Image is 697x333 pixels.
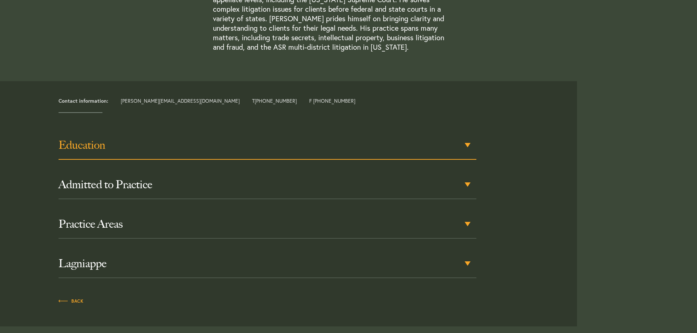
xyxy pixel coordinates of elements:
span: T [252,98,297,103]
a: Back [59,296,83,304]
h3: Admitted to Practice [59,178,476,191]
span: F [PHONE_NUMBER] [309,98,355,103]
span: Back [59,299,83,303]
a: [PHONE_NUMBER] [255,97,297,104]
h3: Education [59,139,476,152]
strong: Contact information: [59,97,108,104]
h3: Practice Areas [59,217,476,231]
h3: Lagniappe [59,257,476,270]
a: [PERSON_NAME][EMAIL_ADDRESS][DOMAIN_NAME] [121,97,240,104]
